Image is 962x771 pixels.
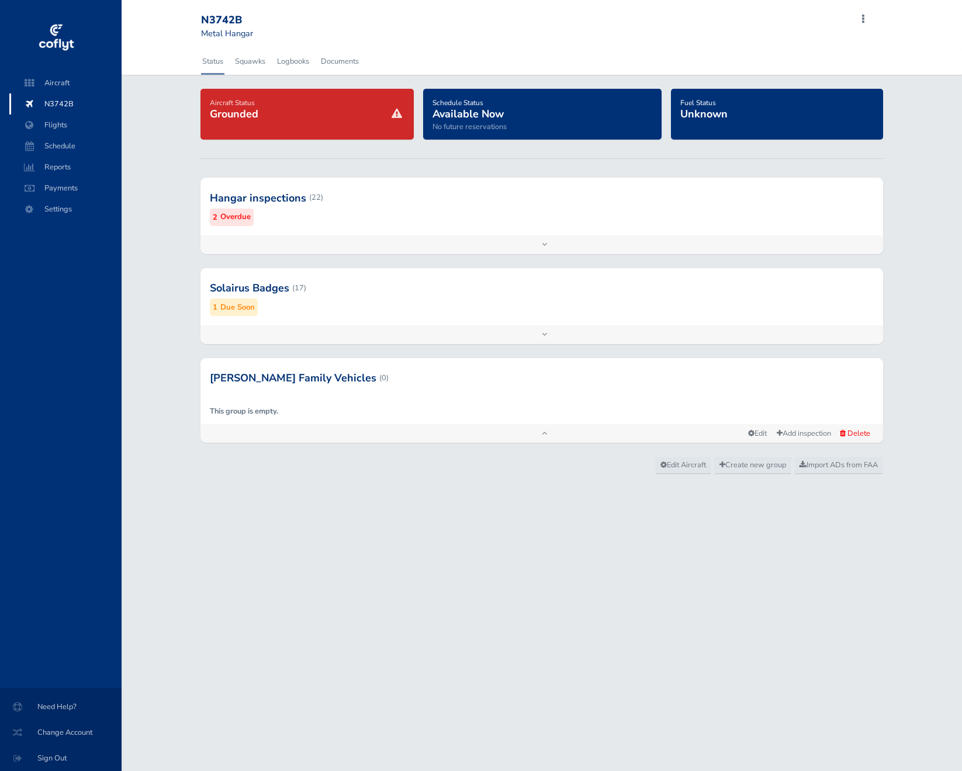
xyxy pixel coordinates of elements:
[220,301,255,314] small: Due Soon
[800,460,878,470] span: Import ADs from FAA
[201,27,253,39] small: Metal Hangar
[432,107,504,121] span: Available Now
[743,426,771,442] a: Edit
[771,425,836,442] a: Add inspection
[210,406,278,416] strong: This group is empty.
[836,427,874,440] button: Delete
[21,178,110,199] span: Payments
[220,211,251,223] small: Overdue
[719,460,786,470] span: Create new group
[714,457,791,474] a: Create new group
[14,748,108,769] span: Sign Out
[234,48,267,74] a: Squawks
[21,157,110,178] span: Reports
[432,121,507,132] span: No future reservations
[432,95,504,121] a: Schedule StatusAvailable Now
[201,48,224,74] a: Status
[680,98,716,107] span: Fuel Status
[201,14,285,27] div: N3742B
[432,98,483,107] span: Schedule Status
[680,107,728,121] span: Unknown
[14,696,108,717] span: Need Help?
[37,20,75,55] img: coflyt logo
[748,428,767,439] span: Edit
[276,48,310,74] a: Logbooks
[210,107,258,121] span: Grounded
[21,199,110,220] span: Settings
[320,48,360,74] a: Documents
[794,457,883,474] a: Import ADs from FAA
[660,460,706,470] span: Edit Aircraft
[655,457,711,474] a: Edit Aircraft
[847,428,870,439] span: Delete
[21,114,110,136] span: Flights
[14,722,108,743] span: Change Account
[210,98,255,107] span: Aircraft Status
[21,136,110,157] span: Schedule
[21,93,110,114] span: N3742B
[21,72,110,93] span: Aircraft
